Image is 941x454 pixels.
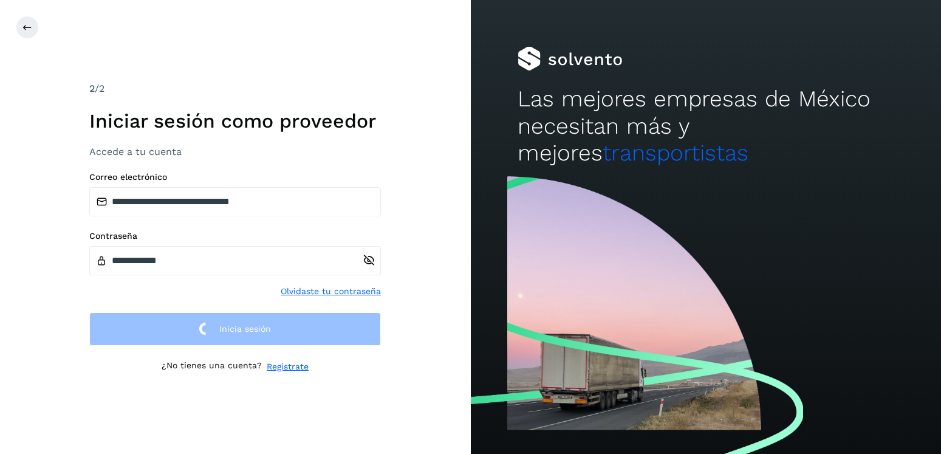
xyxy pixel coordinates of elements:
[518,86,894,167] h2: Las mejores empresas de México necesitan más y mejores
[89,231,381,241] label: Contraseña
[89,81,381,96] div: /2
[89,109,381,132] h1: Iniciar sesión como proveedor
[89,312,381,346] button: Inicia sesión
[603,140,748,166] span: transportistas
[267,360,309,373] a: Regístrate
[219,325,271,333] span: Inicia sesión
[89,172,381,182] label: Correo electrónico
[89,146,381,157] h3: Accede a tu cuenta
[162,360,262,373] p: ¿No tienes una cuenta?
[89,83,95,94] span: 2
[281,285,381,298] a: Olvidaste tu contraseña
